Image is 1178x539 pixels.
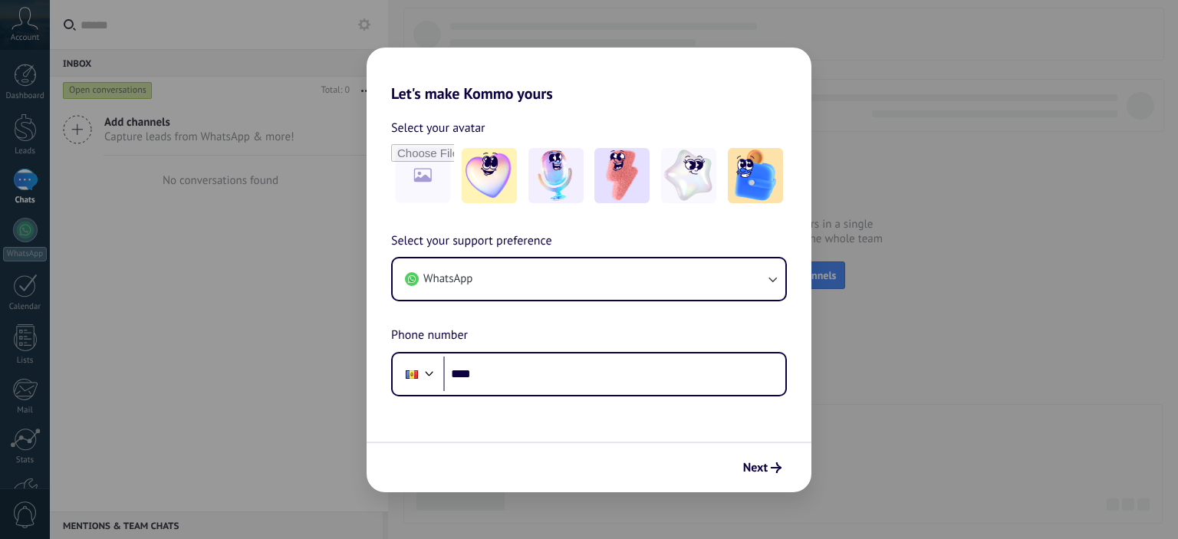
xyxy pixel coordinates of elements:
[423,271,472,287] span: WhatsApp
[728,148,783,203] img: -5.jpeg
[743,462,768,473] span: Next
[528,148,584,203] img: -2.jpeg
[462,148,517,203] img: -1.jpeg
[661,148,716,203] img: -4.jpeg
[391,232,552,251] span: Select your support preference
[391,118,485,138] span: Select your avatar
[736,455,788,481] button: Next
[393,258,785,300] button: WhatsApp
[391,326,468,346] span: Phone number
[367,48,811,103] h2: Let's make Kommo yours
[594,148,650,203] img: -3.jpeg
[397,358,426,390] div: Moldova: + 373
